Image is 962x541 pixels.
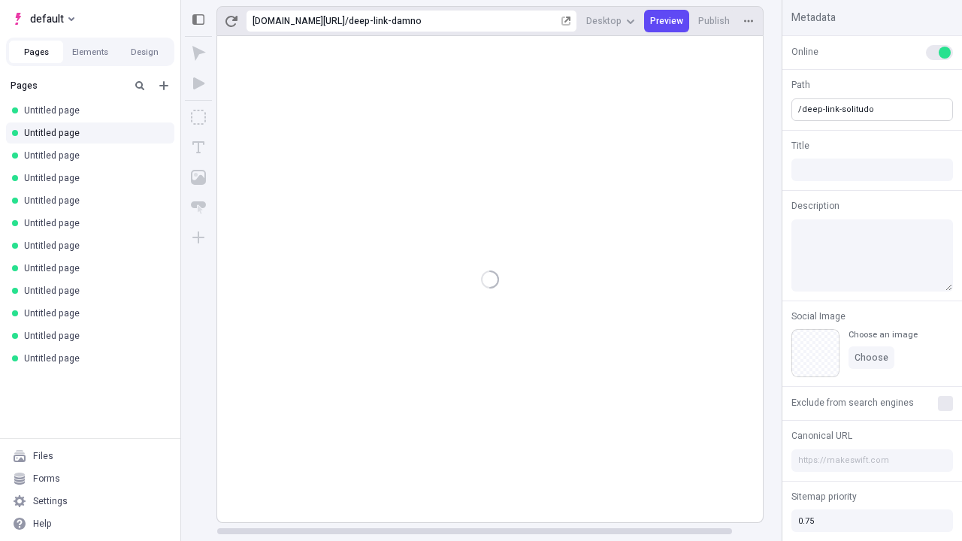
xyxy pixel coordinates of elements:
div: Choose an image [849,329,918,340]
div: Untitled page [24,352,162,364]
div: [URL][DOMAIN_NAME] [253,15,345,27]
button: Publish [692,10,736,32]
div: Forms [33,473,60,485]
span: Canonical URL [791,429,852,443]
span: Description [791,199,839,213]
div: Untitled page [24,262,162,274]
div: Untitled page [24,172,162,184]
span: default [30,10,64,28]
button: Text [185,134,212,161]
div: deep-link-damno [349,15,558,27]
span: Sitemap priority [791,490,857,503]
button: Preview [644,10,689,32]
div: Files [33,450,53,462]
div: Untitled page [24,195,162,207]
button: Elements [63,41,117,63]
span: Preview [650,15,683,27]
button: Desktop [580,10,641,32]
button: Box [185,104,212,131]
div: Settings [33,495,68,507]
div: Untitled page [24,150,162,162]
span: Title [791,139,809,153]
div: Untitled page [24,307,162,319]
span: Social Image [791,310,846,323]
span: Path [791,78,810,92]
div: Pages [11,80,125,92]
div: Untitled page [24,217,162,229]
button: Image [185,164,212,191]
div: / [345,15,349,27]
button: Design [117,41,171,63]
button: Pages [9,41,63,63]
button: Add new [155,77,173,95]
div: Untitled page [24,127,162,139]
span: Publish [698,15,730,27]
div: Untitled page [24,240,162,252]
button: Choose [849,346,894,369]
div: Untitled page [24,330,162,342]
span: Desktop [586,15,622,27]
span: Choose [855,352,888,364]
button: Button [185,194,212,221]
span: Exclude from search engines [791,396,914,410]
span: Online [791,45,818,59]
input: https://makeswift.com [791,449,953,472]
div: Help [33,518,52,530]
div: Untitled page [24,285,162,297]
div: Untitled page [24,104,162,116]
button: Select site [6,8,80,30]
